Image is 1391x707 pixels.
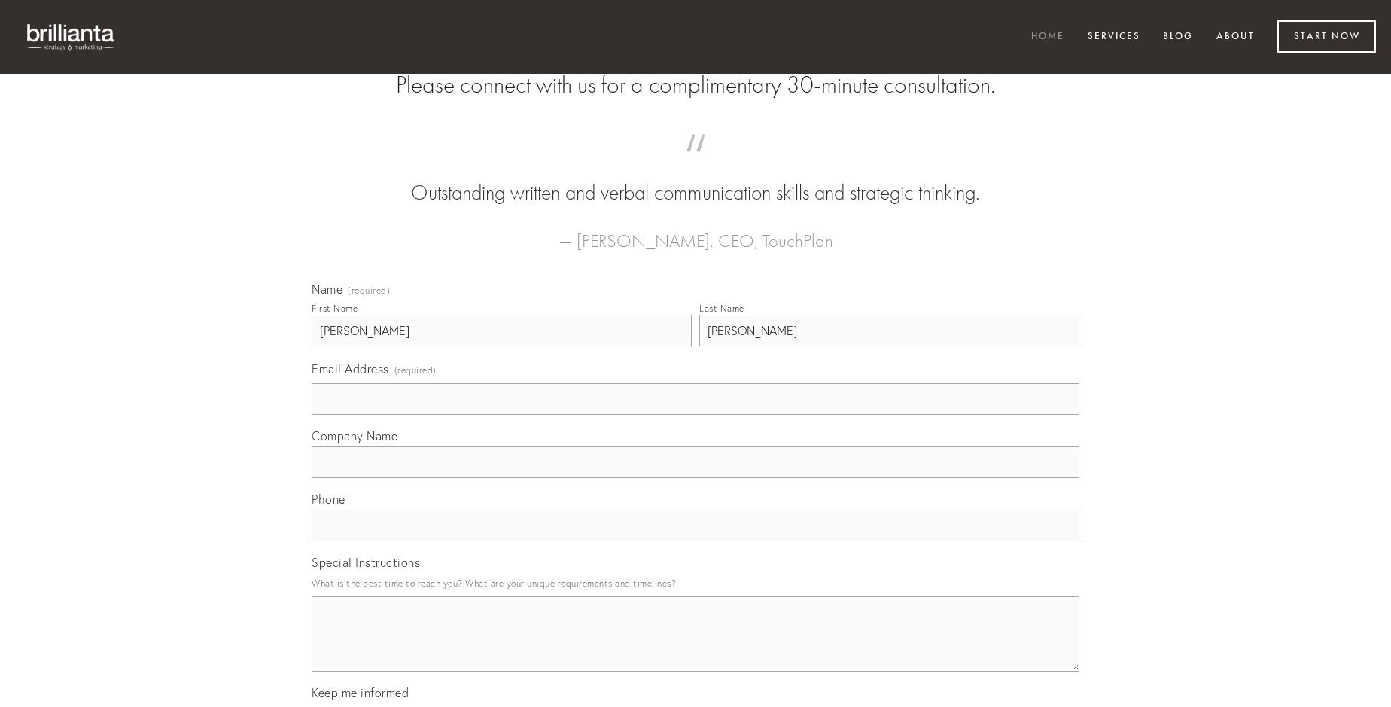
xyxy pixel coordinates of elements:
[336,149,1055,208] blockquote: Outstanding written and verbal communication skills and strategic thinking.
[312,428,397,443] span: Company Name
[1078,25,1150,50] a: Services
[1207,25,1265,50] a: About
[15,15,128,59] img: brillianta - research, strategy, marketing
[312,303,358,314] div: First Name
[312,361,389,376] span: Email Address
[1153,25,1203,50] a: Blog
[394,360,437,380] span: (required)
[312,555,420,570] span: Special Instructions
[1277,20,1376,53] a: Start Now
[336,149,1055,178] span: “
[1021,25,1074,50] a: Home
[699,303,744,314] div: Last Name
[312,71,1079,99] h2: Please connect with us for a complimentary 30-minute consultation.
[312,685,409,700] span: Keep me informed
[312,573,1079,593] p: What is the best time to reach you? What are your unique requirements and timelines?
[312,492,345,507] span: Phone
[336,208,1055,256] figcaption: — [PERSON_NAME], CEO, TouchPlan
[312,282,342,297] span: Name
[348,286,390,295] span: (required)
